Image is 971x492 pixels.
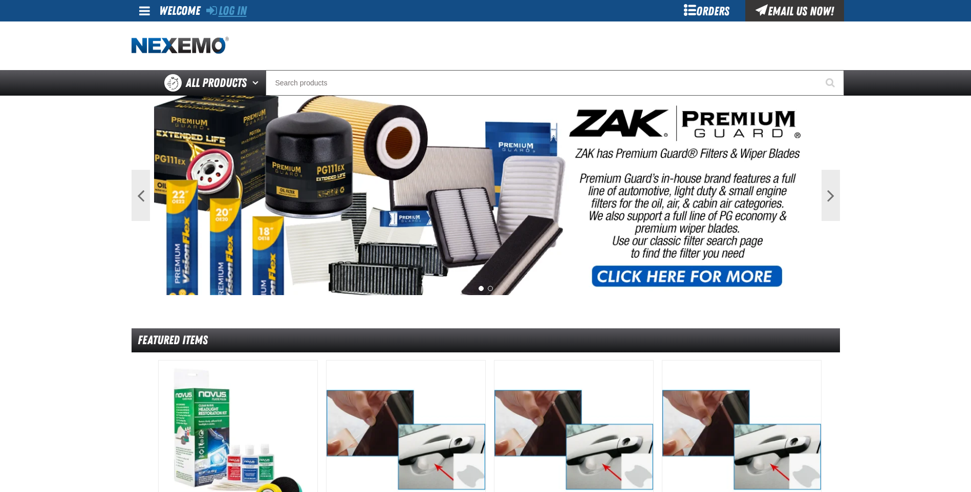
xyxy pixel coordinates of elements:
button: Open All Products pages [249,70,266,96]
img: Nexemo logo [132,37,229,55]
a: Log In [206,4,247,18]
button: 1 of 2 [479,286,484,291]
button: 2 of 2 [488,286,493,291]
span: All Products [186,74,247,92]
button: Previous [132,170,150,221]
div: Featured Items [132,328,840,352]
img: PG Filters & Wipers [154,96,817,295]
input: Search [266,70,844,96]
button: Next [822,170,840,221]
button: Start Searching [818,70,844,96]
